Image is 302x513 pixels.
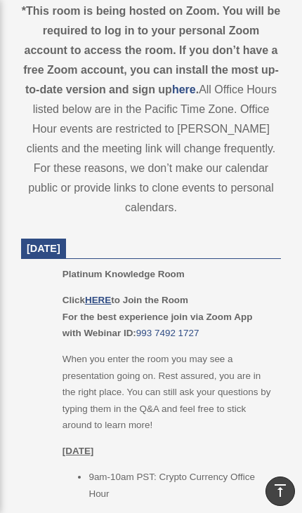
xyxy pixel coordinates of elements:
[88,469,271,502] li: 9am-10am PST: Crypto Currency Office Hour
[85,295,111,305] a: HERE
[21,1,281,218] div: All Office Hours listed below are in the Pacific Time Zone. Office Hour events are restricted to ...
[22,5,280,95] strong: *This room is being hosted on Zoom. You will be required to log in to your personal Zoom account ...
[27,243,60,254] span: [DATE]
[63,351,271,434] p: When you enter the room you may see a presentation going on. Rest assured, you are in the right p...
[63,295,188,305] b: Click to Join the Room
[63,269,185,279] span: Platinum Knowledge Room
[196,84,199,95] strong: .
[63,446,94,456] u: [DATE]
[136,328,199,338] a: 993 7492 1727
[172,84,196,95] a: here
[63,312,253,339] b: For the best experience join via Zoom App with Webinar ID:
